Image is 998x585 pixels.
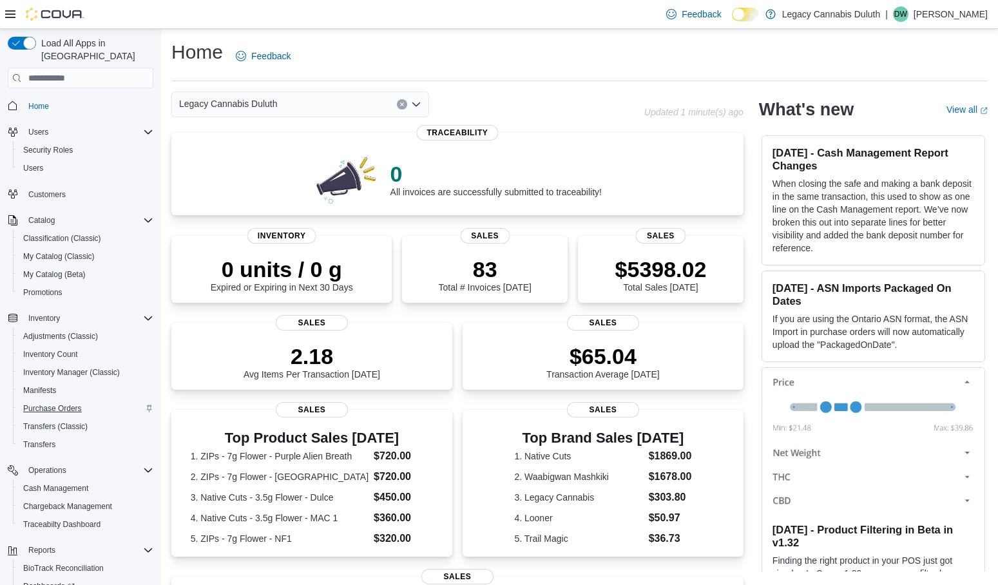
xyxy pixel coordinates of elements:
p: $65.04 [546,343,660,369]
img: Cova [26,8,84,21]
span: Transfers [18,437,153,452]
a: Feedback [231,43,296,69]
p: [PERSON_NAME] [914,6,988,22]
dt: 5. ZIPs - 7g Flower - NF1 [191,532,369,545]
h3: [DATE] - Cash Management Report Changes [772,146,974,172]
span: Users [28,127,48,137]
input: Dark Mode [732,8,759,21]
span: Transfers (Classic) [23,421,88,432]
dd: $360.00 [374,510,433,526]
span: Cash Management [18,481,153,496]
span: Inventory Count [18,347,153,362]
span: Sales [276,315,348,331]
p: 83 [438,256,531,282]
button: Open list of options [411,99,421,110]
a: Classification (Classic) [18,231,106,246]
span: Inventory Manager (Classic) [18,365,153,380]
h3: Top Brand Sales [DATE] [514,430,691,446]
p: Updated 1 minute(s) ago [644,107,744,117]
a: My Catalog (Classic) [18,249,100,264]
h3: Top Product Sales [DATE] [191,430,434,446]
dt: 5. Trail Magic [514,532,643,545]
dt: 3. Native Cuts - 3.5g Flower - Dulce [191,491,369,504]
button: My Catalog (Beta) [13,265,158,283]
p: $5398.02 [615,256,707,282]
span: Reports [28,545,55,555]
a: Transfers [18,437,61,452]
span: Classification (Classic) [18,231,153,246]
a: Cash Management [18,481,93,496]
div: Expired or Expiring in Next 30 Days [211,256,353,292]
button: Inventory Manager (Classic) [13,363,158,381]
dt: 1. Native Cuts [514,450,643,463]
span: My Catalog (Beta) [18,267,153,282]
p: 2.18 [244,343,380,369]
span: Purchase Orders [23,403,82,414]
dd: $450.00 [374,490,433,505]
a: Inventory Count [18,347,83,362]
span: Home [28,101,49,111]
button: Customers [3,185,158,204]
button: Traceabilty Dashboard [13,515,158,533]
div: Transaction Average [DATE] [546,343,660,379]
button: Security Roles [13,141,158,159]
span: Manifests [23,385,56,396]
span: Inventory [247,228,316,244]
span: Inventory Manager (Classic) [23,367,120,378]
span: Reports [23,542,153,558]
dt: 2. Waabigwan Mashkiki [514,470,643,483]
button: My Catalog (Classic) [13,247,158,265]
span: Security Roles [18,142,153,158]
button: Reports [3,541,158,559]
dt: 4. Native Cuts - 3.5g Flower - MAC 1 [191,512,369,524]
span: Sales [421,569,494,584]
p: When closing the safe and making a bank deposit in the same transaction, this used to show as one... [772,177,974,254]
span: Sales [567,315,639,331]
button: Reports [23,542,61,558]
dt: 4. Looner [514,512,643,524]
a: Home [23,99,54,114]
span: Chargeback Management [18,499,153,514]
dd: $1869.00 [649,448,692,464]
a: Feedback [661,1,726,27]
button: Clear input [397,99,407,110]
span: Customers [23,186,153,202]
button: Catalog [23,213,60,228]
button: Inventory [3,309,158,327]
span: Catalog [28,215,55,225]
span: Catalog [23,213,153,228]
span: Inventory [28,313,60,323]
span: Promotions [18,285,153,300]
span: Sales [460,228,510,244]
span: Promotions [23,287,62,298]
a: BioTrack Reconciliation [18,561,109,576]
a: Customers [23,187,71,202]
dd: $36.73 [649,531,692,546]
dt: 2. ZIPs - 7g Flower - [GEOGRAPHIC_DATA] [191,470,369,483]
p: If you are using the Ontario ASN format, the ASN Import in purchase orders will now automatically... [772,312,974,351]
span: DW [894,6,907,22]
svg: External link [980,107,988,115]
a: My Catalog (Beta) [18,267,91,282]
button: Inventory Count [13,345,158,363]
span: Traceabilty Dashboard [18,517,153,532]
span: Inventory [23,311,153,326]
span: Classification (Classic) [23,233,101,244]
a: Transfers (Classic) [18,419,93,434]
span: Home [23,97,153,113]
p: 0 units / 0 g [211,256,353,282]
a: Promotions [18,285,68,300]
button: Purchase Orders [13,399,158,417]
button: Operations [23,463,72,478]
dt: 3. Legacy Cannabis [514,491,643,504]
dd: $50.97 [649,510,692,526]
button: Transfers [13,436,158,454]
button: Chargeback Management [13,497,158,515]
button: Cash Management [13,479,158,497]
div: Total # Invoices [DATE] [438,256,531,292]
span: Operations [23,463,153,478]
a: Manifests [18,383,61,398]
a: View allExternal link [946,104,988,115]
span: Feedback [251,50,291,62]
h3: [DATE] - ASN Imports Packaged On Dates [772,282,974,307]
